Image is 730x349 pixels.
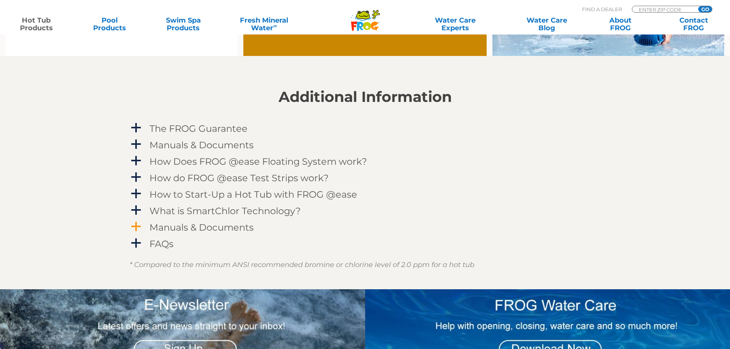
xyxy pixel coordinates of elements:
[130,261,474,269] em: * Compared to the minimum ANSI recommended bromine or chlorine level of 2.0 ppm for a hot tub
[130,187,601,202] a: a How to Start-Up a Hot Tub with FROG @ease
[130,155,142,167] span: a
[409,16,502,32] a: Water CareExperts
[130,237,601,251] a: a FAQs
[130,122,142,134] span: a
[698,6,712,12] input: GO
[8,16,65,32] a: Hot TubProducts
[130,171,601,185] a: a How do FROG @ease Test Strips work?
[149,222,254,233] h4: Manuals & Documents
[149,189,357,200] h4: How to Start-Up a Hot Tub with FROG @ease
[149,123,248,134] h4: The FROG Guarantee
[130,204,601,218] a: a What is SmartChlor Technology?
[582,6,622,13] p: Find A Dealer
[149,173,329,183] h4: How do FROG @ease Test Strips work?
[130,154,601,169] a: a How Does FROG @ease Floating System work?
[81,16,138,32] a: PoolProducts
[149,156,367,167] h4: How Does FROG @ease Floating System work?
[518,16,575,32] a: Water CareBlog
[149,140,254,150] h4: Manuals & Documents
[592,16,649,32] a: AboutFROG
[130,172,142,183] span: a
[273,23,277,29] sup: ∞
[638,6,690,13] input: Zip Code Form
[130,220,601,234] a: a Manuals & Documents
[155,16,212,32] a: Swim SpaProducts
[130,188,142,200] span: a
[130,139,142,150] span: a
[149,239,174,249] h4: FAQs
[130,221,142,233] span: a
[130,121,601,136] a: a The FROG Guarantee
[130,238,142,249] span: a
[228,16,300,32] a: Fresh MineralWater∞
[130,88,601,105] h2: Additional Information
[130,205,142,216] span: a
[130,138,601,152] a: a Manuals & Documents
[149,206,301,216] h4: What is SmartChlor Technology?
[665,16,722,32] a: ContactFROG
